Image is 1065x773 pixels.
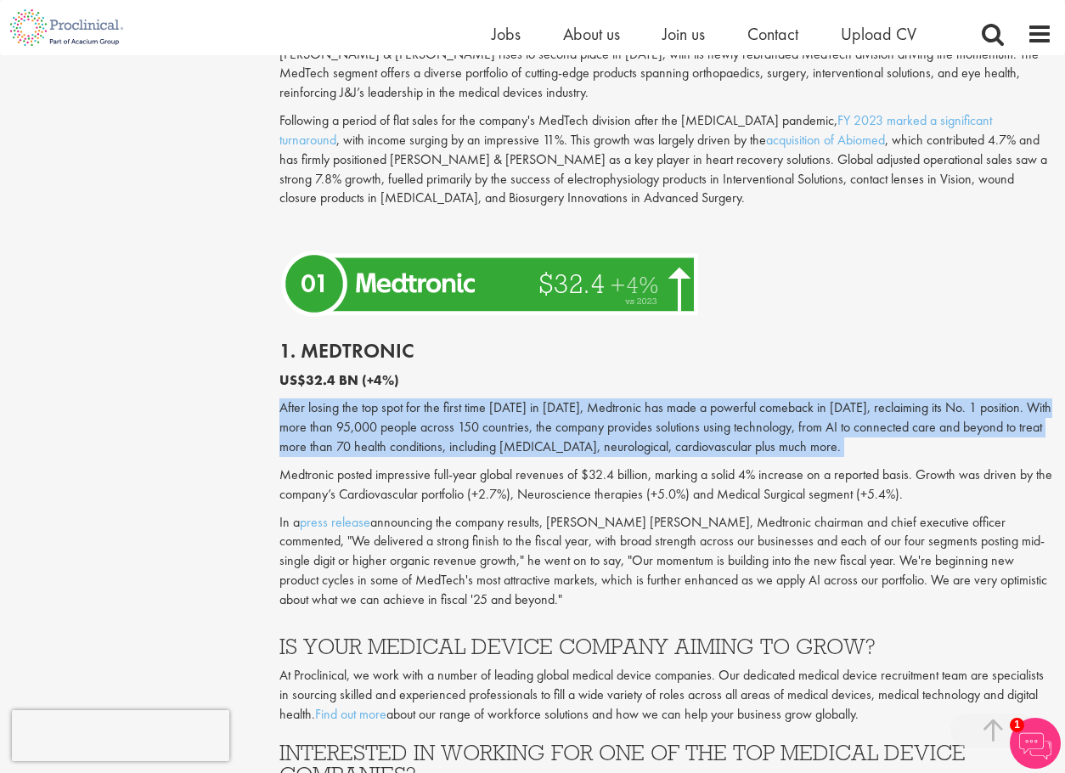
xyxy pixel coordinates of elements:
p: Medtronic posted impressive full-year global revenues of $32.4 billion, marking a solid 4% increa... [279,465,1053,505]
p: [PERSON_NAME] & [PERSON_NAME] rises to second place in [DATE], with its newly rebranded MedTech d... [279,45,1053,104]
h3: IS YOUR MEDICAL DEVICE COMPANY AIMING TO GROW? [279,635,1053,657]
a: About us [563,23,620,45]
a: Jobs [492,23,521,45]
span: 1 [1010,718,1024,732]
a: Join us [662,23,705,45]
a: FY 2023 marked a significant turnaround [279,111,992,149]
p: In a announcing the company results, [PERSON_NAME] [PERSON_NAME], Medtronic chairman and chief ex... [279,513,1053,610]
p: After losing the top spot for the first time [DATE] in [DATE], Medtronic has made a powerful come... [279,398,1053,457]
a: Contact [747,23,798,45]
iframe: reCAPTCHA [12,710,229,761]
a: press release [300,513,370,531]
p: Following a period of flat sales for the company's MedTech division after the [MEDICAL_DATA] pand... [279,111,1053,208]
b: US$32.4 BN (+4%) [279,371,399,389]
img: Chatbot [1010,718,1061,769]
p: At Proclinical, we work with a number of leading global medical device companies. Our dedicated m... [279,666,1053,725]
h2: 1. Medtronic [279,340,1053,362]
a: acquisition of Abiomed [766,131,885,149]
a: Find out more [315,705,386,723]
a: Upload CV [841,23,916,45]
